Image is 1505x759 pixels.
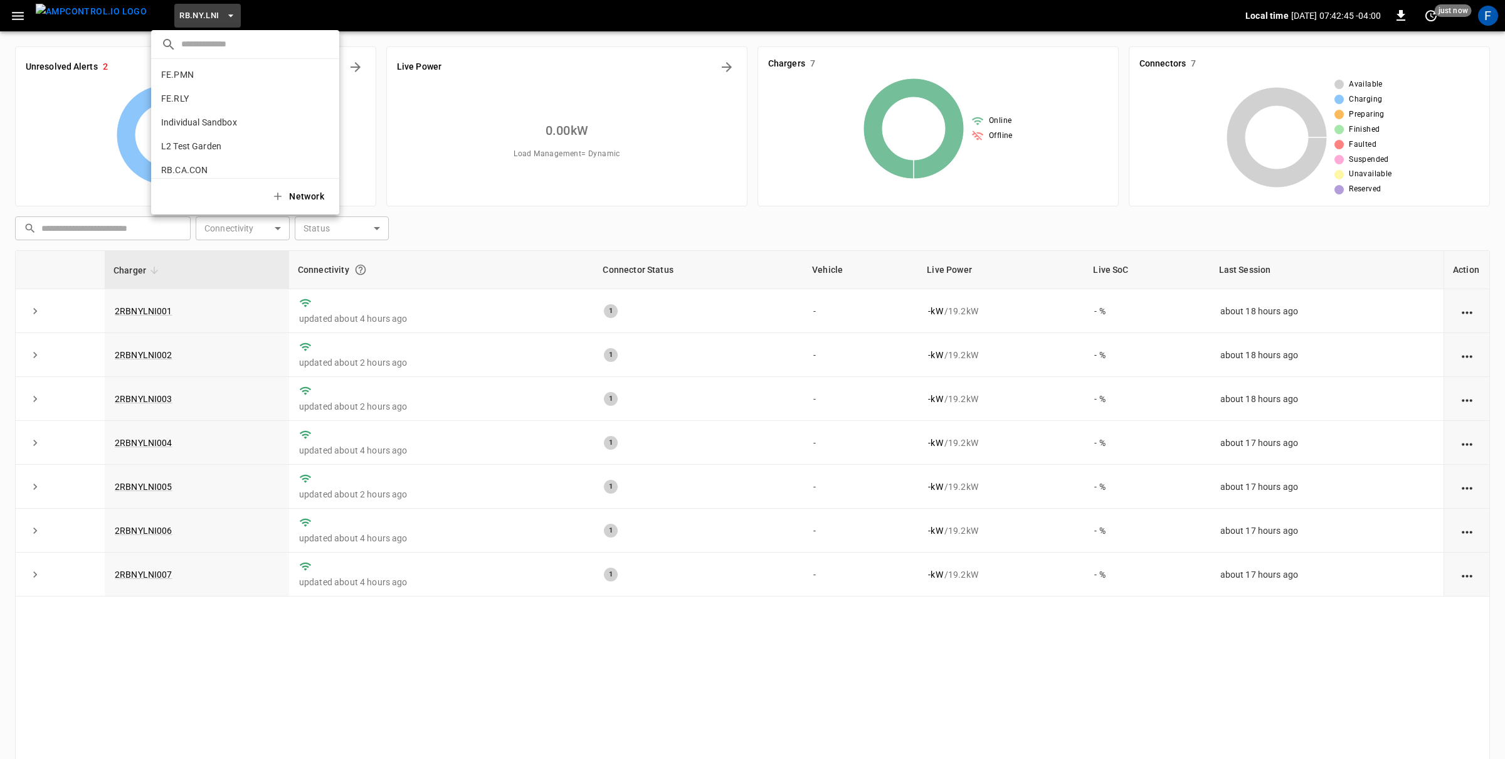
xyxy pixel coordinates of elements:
[161,116,283,129] p: Individual Sandbox
[161,140,284,152] p: L2 Test Garden
[264,184,334,210] button: Network
[161,92,283,105] p: FE.RLY
[161,68,283,81] p: FE.PMN
[161,164,283,176] p: RB.CA.CON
